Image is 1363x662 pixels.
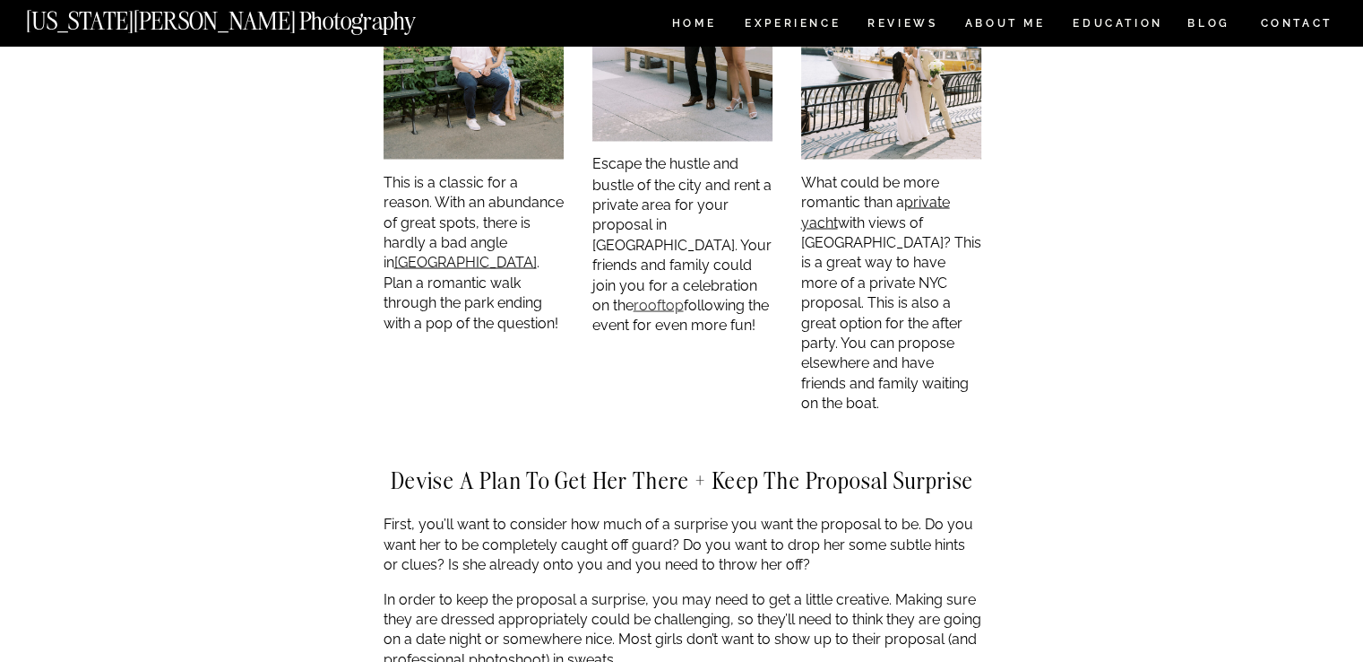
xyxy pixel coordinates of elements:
[801,172,981,414] p: What could be more romantic than a with views of [GEOGRAPHIC_DATA]? This is a great way to have m...
[1071,18,1165,33] a: EDUCATION
[26,9,476,24] a: [US_STATE][PERSON_NAME] Photography
[384,514,981,574] p: First, you’ll want to consider how much of a surprise you want the proposal to be. Do you want he...
[1187,18,1230,33] a: BLOG
[634,296,684,313] a: rooftop
[801,193,950,230] a: private yacht
[1259,13,1333,33] a: CONTACT
[964,18,1046,33] a: ABOUT ME
[867,18,935,33] a: REVIEWS
[745,18,839,33] a: Experience
[669,18,720,33] a: HOME
[592,154,772,335] p: Escape the hustle and bustle of the city and rent a private area for your proposal in [GEOGRAPHIC...
[394,253,537,270] a: [GEOGRAPHIC_DATA]
[384,172,564,333] p: This is a classic for a reason. With an abundance of great spots, there is hardly a bad angle in ...
[384,467,981,492] h2: Devise a Plan to Get Her There + Keep the Proposal Surprise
